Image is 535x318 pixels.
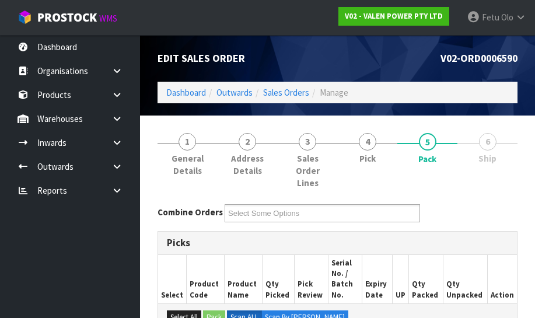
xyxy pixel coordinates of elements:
[419,133,436,151] span: 5
[359,152,376,165] span: Pick
[320,87,348,98] span: Manage
[263,255,295,304] th: Qty Picked
[443,255,487,304] th: Qty Unpacked
[299,133,316,151] span: 3
[362,255,393,304] th: Expiry Date
[286,152,329,190] span: Sales Order Lines
[167,237,508,249] h3: Picks
[166,87,206,98] a: Dashboard
[263,87,309,98] a: Sales Orders
[409,255,443,304] th: Qty Packed
[158,206,223,218] label: Combine Orders
[440,51,517,65] span: V02-ORD0006590
[187,255,225,304] th: Product Code
[393,255,409,304] th: UP
[328,255,362,304] th: Serial No. / Batch No.
[18,10,32,25] img: cube-alt.png
[226,152,269,177] span: Address Details
[37,10,97,25] span: ProStock
[179,133,196,151] span: 1
[166,152,209,177] span: General Details
[479,133,496,151] span: 6
[345,11,443,21] strong: V02 - VALEN POWER PTY LTD
[239,133,256,151] span: 2
[487,255,517,304] th: Action
[338,7,449,26] a: V02 - VALEN POWER PTY LTD
[158,255,187,304] th: Select
[224,255,262,304] th: Product Name
[478,152,496,165] span: Ship
[295,255,328,304] th: Pick Review
[482,12,499,23] span: Fetu
[359,133,376,151] span: 4
[418,153,436,165] span: Pack
[158,51,245,65] span: Edit Sales Order
[216,87,253,98] a: Outwards
[501,12,513,23] span: Olo
[99,13,117,24] small: WMS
